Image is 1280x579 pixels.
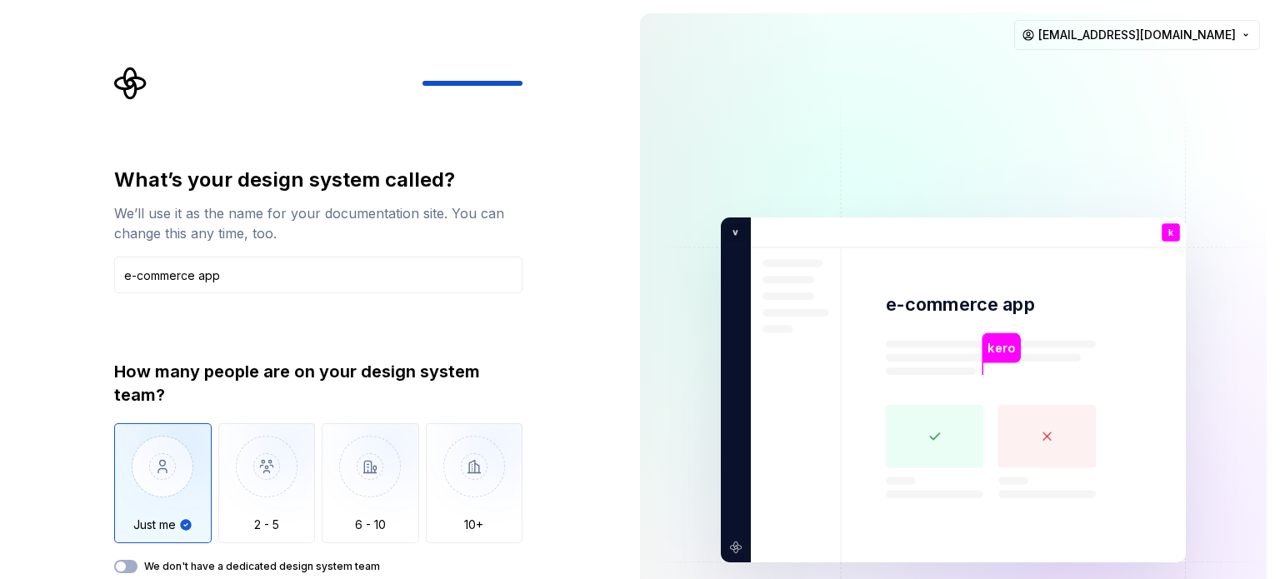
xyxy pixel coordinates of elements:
p: kero [987,339,1014,357]
input: Design system name [114,257,522,293]
span: [EMAIL_ADDRESS][DOMAIN_NAME] [1038,27,1236,43]
label: We don't have a dedicated design system team [144,560,380,573]
div: We’ll use it as the name for your documentation site. You can change this any time, too. [114,203,522,243]
p: k [1168,228,1173,237]
div: What’s your design system called? [114,167,522,193]
p: v [727,225,738,240]
p: e-commerce app [886,292,1035,317]
div: How many people are on your design system team? [114,360,522,407]
button: [EMAIL_ADDRESS][DOMAIN_NAME] [1014,20,1260,50]
svg: Supernova Logo [114,67,147,100]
